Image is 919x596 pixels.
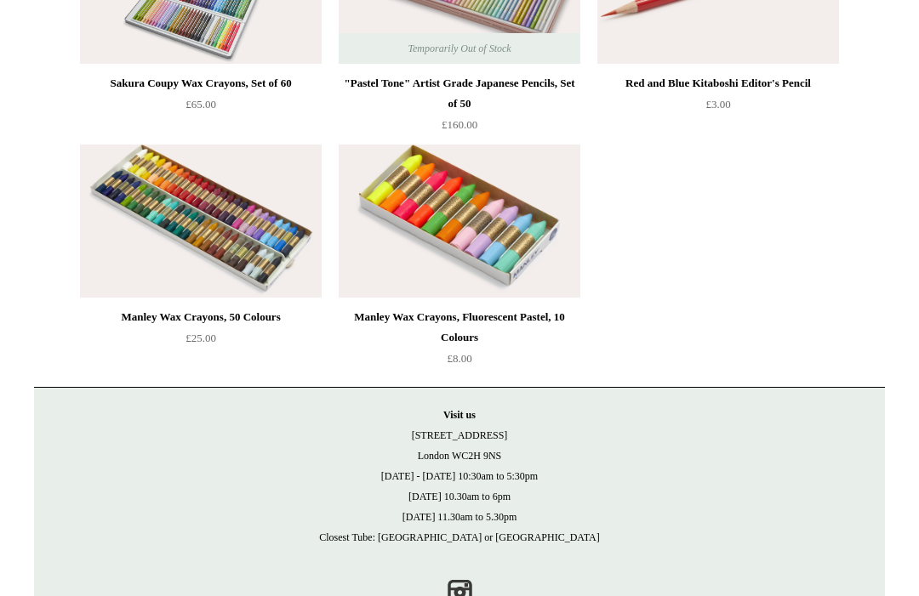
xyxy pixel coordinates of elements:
a: Manley Wax Crayons, 50 Colours Manley Wax Crayons, 50 Colours [80,145,322,298]
span: £3.00 [705,99,730,111]
img: Manley Wax Crayons, 50 Colours [80,145,322,298]
a: Sakura Coupy Wax Crayons, Set of 60 £65.00 [80,74,322,144]
a: Manley Wax Crayons, Fluorescent Pastel, 10 Colours Manley Wax Crayons, Fluorescent Pastel, 10 Col... [339,145,580,298]
span: £160.00 [442,119,477,132]
strong: Visit us [443,410,476,422]
div: Sakura Coupy Wax Crayons, Set of 60 [84,74,317,94]
div: Manley Wax Crayons, Fluorescent Pastel, 10 Colours [343,308,576,349]
a: Red and Blue Kitaboshi Editor's Pencil £3.00 [597,74,839,144]
div: "Pastel Tone" Artist Grade Japanese Pencils, Set of 50 [343,74,576,115]
img: Manley Wax Crayons, Fluorescent Pastel, 10 Colours [339,145,580,298]
span: Temporarily Out of Stock [391,34,528,65]
a: "Pastel Tone" Artist Grade Japanese Pencils, Set of 50 £160.00 [339,74,580,144]
div: Red and Blue Kitaboshi Editor's Pencil [602,74,835,94]
div: Manley Wax Crayons, 50 Colours [84,308,317,328]
a: Manley Wax Crayons, Fluorescent Pastel, 10 Colours £8.00 [339,308,580,377]
a: Manley Wax Crayons, 50 Colours £25.00 [80,308,322,377]
span: £8.00 [447,353,471,366]
span: £25.00 [186,332,216,345]
span: £65.00 [186,99,216,111]
p: [STREET_ADDRESS] London WC2H 9NS [DATE] - [DATE] 10:30am to 5:30pm [DATE] 10.30am to 6pm [DATE] 1... [51,406,868,548]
